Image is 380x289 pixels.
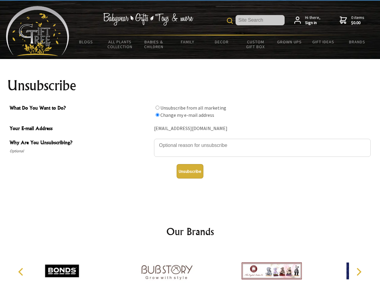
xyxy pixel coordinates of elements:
span: 0 items [351,15,364,26]
button: Previous [15,265,28,278]
a: Grown Ups [272,36,306,48]
img: Babywear - Gifts - Toys & more [103,13,193,26]
span: Hi there, [305,15,320,26]
label: Change my e-mail address [160,112,214,118]
span: Your E-mail Address [10,125,151,133]
img: Babyware - Gifts - Toys and more... [6,6,69,56]
a: All Plants Collection [103,36,137,53]
a: Family [171,36,205,48]
h2: Our Brands [12,224,368,239]
span: Why Are You Unsubscribing? [10,139,151,148]
img: product search [227,18,233,24]
a: Hi there,Sign in [294,15,320,26]
button: Next [352,265,365,278]
label: Unsubscribe from all marketing [160,105,226,111]
h1: Unsubscribe [7,78,373,93]
a: BLOGS [69,36,103,48]
input: What Do You Want to Do? [156,106,159,110]
a: Custom Gift Box [239,36,273,53]
textarea: Why Are You Unsubscribing? [154,139,371,157]
a: 0 items$0.00 [340,15,364,26]
a: Decor [205,36,239,48]
button: Unsubscribe [177,164,203,179]
input: Site Search [236,15,285,25]
div: [EMAIL_ADDRESS][DOMAIN_NAME] [154,124,371,133]
strong: Sign in [305,20,320,26]
input: What Do You Want to Do? [156,113,159,117]
a: Gift Ideas [306,36,340,48]
strong: $0.00 [351,20,364,26]
a: Brands [340,36,374,48]
span: What Do You Want to Do? [10,104,151,113]
a: Babies & Children [137,36,171,53]
span: Optional [10,148,151,155]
